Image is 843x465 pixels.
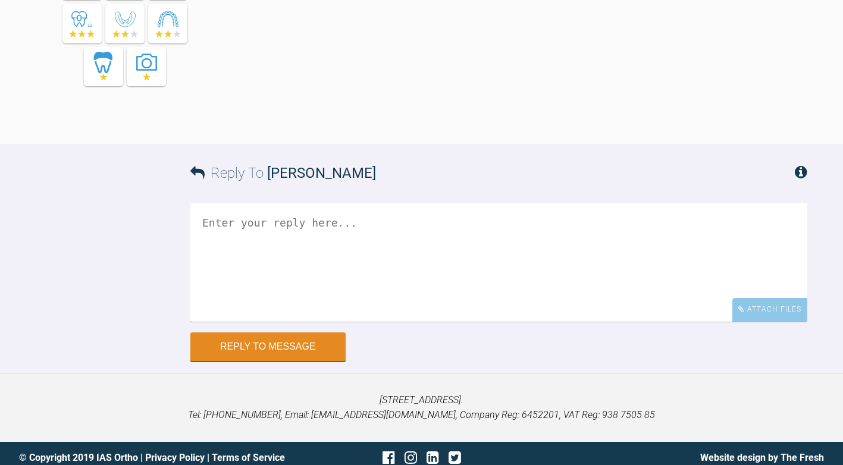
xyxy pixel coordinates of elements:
[700,452,824,463] a: Website design by The Fresh
[190,162,376,184] h3: Reply To
[732,298,807,321] div: Attach Files
[19,392,824,423] p: [STREET_ADDRESS]. Tel: [PHONE_NUMBER], Email: [EMAIL_ADDRESS][DOMAIN_NAME], Company Reg: 6452201,...
[190,332,346,361] button: Reply to Message
[145,452,205,463] a: Privacy Policy
[212,452,285,463] a: Terms of Service
[267,165,376,181] span: [PERSON_NAME]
